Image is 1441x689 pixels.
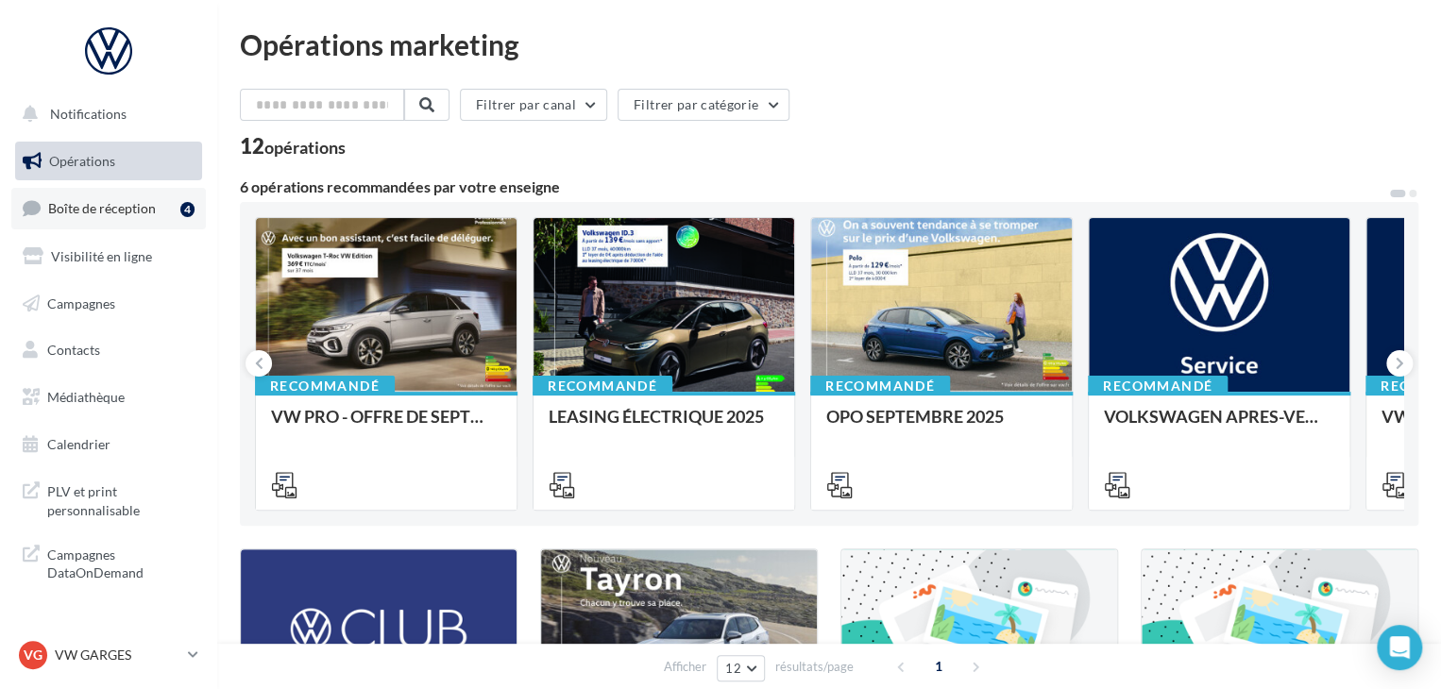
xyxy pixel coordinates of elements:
div: Open Intercom Messenger [1377,625,1422,670]
button: Filtrer par canal [460,89,607,121]
span: Notifications [50,106,127,122]
p: VW GARGES [55,646,180,664]
a: Calendrier [11,425,206,464]
div: Recommandé [1088,376,1228,396]
div: Recommandé [255,376,395,396]
span: Calendrier [47,436,110,452]
a: Campagnes [11,284,206,324]
a: Campagnes DataOnDemand [11,534,206,590]
div: 12 [240,136,346,157]
img: logo_orange.svg [30,30,45,45]
span: Campagnes DataOnDemand [47,542,195,582]
div: Domaine [97,111,145,124]
span: VG [24,646,42,664]
div: VW PRO - OFFRE DE SEPTEMBRE 25 [271,407,501,445]
a: VG VW GARGES [15,637,202,673]
a: Visibilité en ligne [11,237,206,277]
img: tab_domain_overview_orange.svg [76,109,92,125]
div: Recommandé [810,376,950,396]
button: Filtrer par catégorie [618,89,789,121]
button: 12 [717,655,765,681]
span: Contacts [47,342,100,358]
span: Visibilité en ligne [51,248,152,264]
a: Contacts [11,330,206,370]
div: VOLKSWAGEN APRES-VENTE [1104,407,1334,445]
span: Boîte de réception [48,200,156,216]
div: OPO SEPTEMBRE 2025 [826,407,1057,445]
button: Notifications [11,94,198,134]
img: website_grey.svg [30,49,45,64]
a: Médiathèque [11,378,206,417]
div: opérations [264,139,346,156]
div: Domaine: [DOMAIN_NAME] [49,49,213,64]
div: LEASING ÉLECTRIQUE 2025 [549,407,779,445]
div: 4 [180,202,195,217]
img: tab_keywords_by_traffic_grey.svg [214,109,229,125]
a: PLV et print personnalisable [11,471,206,527]
span: 12 [725,661,741,676]
span: résultats/page [775,658,854,676]
span: Afficher [664,658,706,676]
a: Opérations [11,142,206,181]
span: Campagnes [47,294,115,311]
div: Recommandé [533,376,672,396]
div: 6 opérations recommandées par votre enseigne [240,179,1388,194]
span: Opérations [49,153,115,169]
div: v 4.0.25 [53,30,93,45]
div: Opérations marketing [240,30,1418,59]
span: 1 [924,651,954,681]
span: PLV et print personnalisable [47,479,195,519]
div: Mots-clés [235,111,289,124]
a: Boîte de réception4 [11,188,206,228]
span: Médiathèque [47,389,125,405]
